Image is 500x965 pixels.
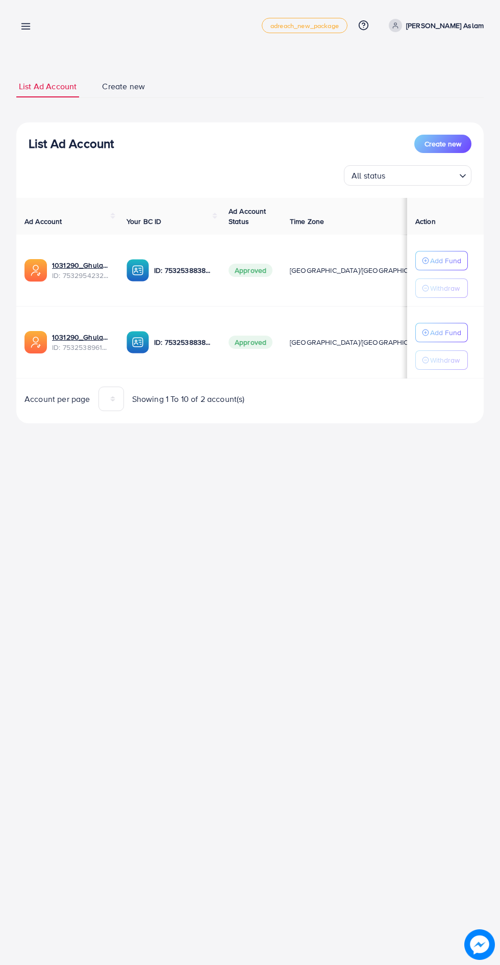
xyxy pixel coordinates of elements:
[290,337,432,347] span: [GEOGRAPHIC_DATA]/[GEOGRAPHIC_DATA]
[24,216,62,226] span: Ad Account
[262,18,347,33] a: adreach_new_package
[290,216,324,226] span: Time Zone
[415,251,468,270] button: Add Fund
[406,19,484,32] p: [PERSON_NAME] Aslam
[430,255,461,267] p: Add Fund
[415,278,468,298] button: Withdraw
[389,166,455,183] input: Search for option
[24,259,47,282] img: ic-ads-acc.e4c84228.svg
[132,393,245,405] span: Showing 1 To 10 of 2 account(s)
[430,326,461,339] p: Add Fund
[464,929,495,960] img: image
[127,216,162,226] span: Your BC ID
[24,331,47,353] img: ic-ads-acc.e4c84228.svg
[270,22,339,29] span: adreach_new_package
[415,323,468,342] button: Add Fund
[430,282,460,294] p: Withdraw
[349,168,388,183] span: All status
[415,216,436,226] span: Action
[24,393,90,405] span: Account per page
[344,165,471,186] div: Search for option
[414,135,471,153] button: Create new
[127,259,149,282] img: ic-ba-acc.ded83a64.svg
[52,332,110,342] a: 1031290_Ghulam Rasool Aslam_1753805901568
[52,260,110,270] a: 1031290_Ghulam Rasool Aslam 2_1753902599199
[52,260,110,281] div: <span class='underline'>1031290_Ghulam Rasool Aslam 2_1753902599199</span></br>7532954232266326017
[52,342,110,352] span: ID: 7532538961244635153
[127,331,149,353] img: ic-ba-acc.ded83a64.svg
[415,350,468,370] button: Withdraw
[52,332,110,353] div: <span class='underline'>1031290_Ghulam Rasool Aslam_1753805901568</span></br>7532538961244635153
[29,136,114,151] h3: List Ad Account
[229,206,266,226] span: Ad Account Status
[52,270,110,281] span: ID: 7532954232266326017
[290,265,432,275] span: [GEOGRAPHIC_DATA]/[GEOGRAPHIC_DATA]
[154,336,212,348] p: ID: 7532538838637019152
[229,336,272,349] span: Approved
[154,264,212,276] p: ID: 7532538838637019152
[19,81,77,92] span: List Ad Account
[385,19,484,32] a: [PERSON_NAME] Aslam
[102,81,145,92] span: Create new
[229,264,272,277] span: Approved
[424,139,461,149] span: Create new
[430,354,460,366] p: Withdraw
